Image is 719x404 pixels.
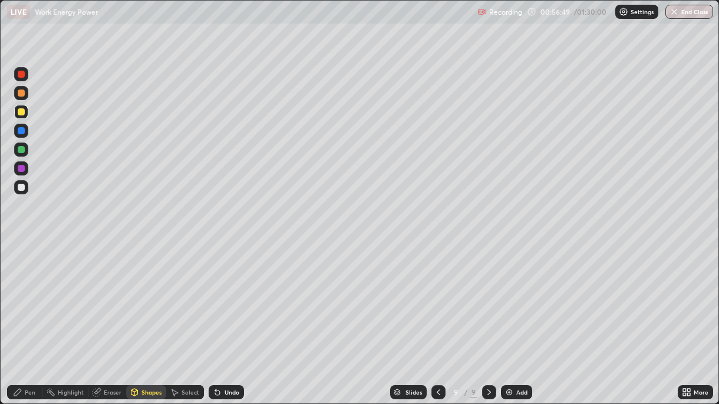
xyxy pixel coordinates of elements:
p: LIVE [11,7,27,16]
img: add-slide-button [504,388,514,397]
button: End Class [665,5,713,19]
img: recording.375f2c34.svg [477,7,487,16]
div: Undo [225,389,239,395]
div: More [694,389,708,395]
div: Eraser [104,389,121,395]
div: Select [182,389,199,395]
div: / [464,389,468,396]
div: 9 [470,387,477,398]
p: Settings [631,9,654,15]
img: class-settings-icons [619,7,628,16]
div: Shapes [141,389,161,395]
div: Add [516,389,527,395]
p: Work Energy Power [35,7,98,16]
div: Highlight [58,389,84,395]
div: 9 [450,389,462,396]
img: end-class-cross [669,7,679,16]
p: Recording [489,8,522,16]
div: Slides [405,389,422,395]
div: Pen [25,389,35,395]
